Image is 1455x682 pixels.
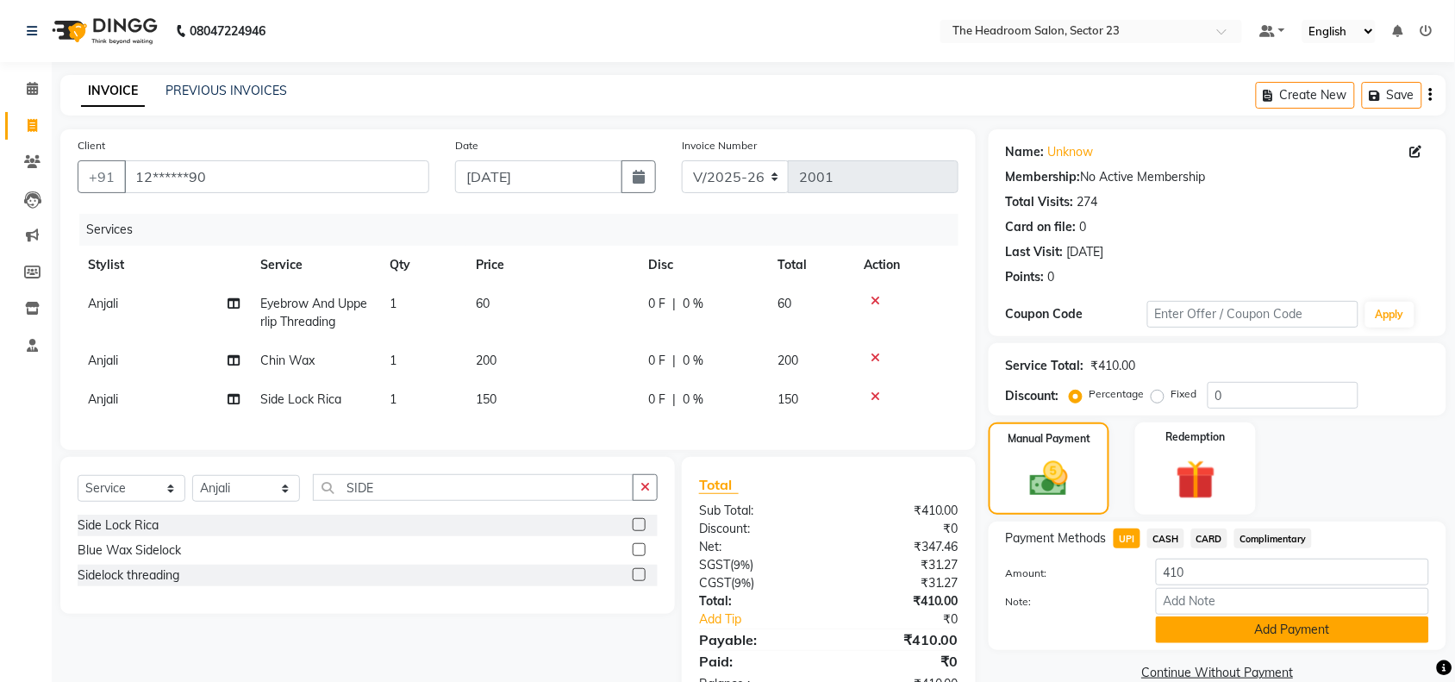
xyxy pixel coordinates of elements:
button: Create New [1256,82,1355,109]
span: CGST [699,575,731,591]
div: ₹410.00 [828,629,971,650]
input: Enter Offer / Coupon Code [1147,301,1358,328]
div: Service Total: [1006,357,1084,375]
span: CASH [1147,529,1184,548]
span: | [672,391,676,409]
div: Membership: [1006,168,1081,186]
div: Total: [686,592,829,610]
a: Unknow [1048,143,1094,161]
div: Sub Total: [686,502,829,520]
b: 08047224946 [190,7,265,55]
span: | [672,295,676,313]
div: No Active Membership [1006,168,1429,186]
div: ( ) [686,574,829,592]
span: Eyebrow And Upperlip Threading [260,296,367,329]
span: 0 % [683,352,703,370]
div: Side Lock Rica [78,516,159,535]
th: Total [767,246,853,285]
div: ₹31.27 [828,574,971,592]
span: 150 [777,391,798,407]
div: Total Visits: [1006,193,1074,211]
div: Last Visit: [1006,243,1064,261]
div: ₹410.00 [828,592,971,610]
span: 0 F [648,352,665,370]
span: 60 [777,296,791,311]
label: Redemption [1166,429,1226,445]
div: 0 [1048,268,1055,286]
button: Save [1362,82,1422,109]
span: 0 F [648,295,665,313]
th: Stylist [78,246,250,285]
div: Paid: [686,651,829,672]
div: ₹0 [852,610,971,629]
input: Search by Name/Mobile/Email/Code [124,160,429,193]
label: Amount: [993,566,1143,581]
div: 274 [1077,193,1098,211]
span: 9% [734,558,750,572]
div: Blue Wax Sidelock [78,541,181,560]
span: Payment Methods [1006,529,1107,547]
label: Invoice Number [682,138,757,153]
label: Manual Payment [1008,431,1090,447]
button: Apply [1365,302,1414,328]
span: Anjali [88,353,118,368]
a: PREVIOUS INVOICES [165,83,287,98]
span: 200 [476,353,496,368]
span: SGST [699,557,730,573]
input: Add Note [1156,588,1429,615]
label: Note: [993,594,1143,610]
label: Fixed [1171,386,1197,402]
span: 200 [777,353,798,368]
img: _cash.svg [1018,457,1080,501]
label: Client [78,138,105,153]
div: Coupon Code [1006,305,1147,323]
span: 60 [476,296,490,311]
input: Search or Scan [313,474,634,501]
div: Card on file: [1006,218,1077,236]
span: 150 [476,391,496,407]
th: Action [853,246,959,285]
a: Add Tip [686,610,852,629]
div: ₹347.46 [828,538,971,556]
div: Discount: [686,520,829,538]
div: ₹0 [828,651,971,672]
div: ₹410.00 [828,502,971,520]
div: Net: [686,538,829,556]
div: Payable: [686,629,829,650]
div: Sidelock threading [78,566,179,585]
span: Side Lock Rica [260,391,341,407]
a: Continue Without Payment [992,664,1443,682]
span: | [672,352,676,370]
span: 0 F [648,391,665,409]
span: 1 [390,391,397,407]
img: _gift.svg [1164,455,1228,504]
div: Name: [1006,143,1045,161]
div: ₹31.27 [828,556,971,574]
span: Chin Wax [260,353,315,368]
div: Discount: [1006,387,1059,405]
span: 0 % [683,391,703,409]
th: Service [250,246,379,285]
span: 9% [734,576,751,590]
div: Services [79,214,971,246]
div: Points: [1006,268,1045,286]
span: CARD [1191,529,1228,548]
button: +91 [78,160,126,193]
div: ₹0 [828,520,971,538]
a: INVOICE [81,76,145,107]
span: Total [699,476,739,494]
span: Complimentary [1234,529,1312,548]
span: 1 [390,296,397,311]
label: Date [455,138,478,153]
span: 1 [390,353,397,368]
div: ₹410.00 [1091,357,1136,375]
span: UPI [1114,529,1140,548]
img: logo [44,7,162,55]
div: ( ) [686,556,829,574]
th: Qty [379,246,465,285]
span: Anjali [88,391,118,407]
div: [DATE] [1067,243,1104,261]
span: Anjali [88,296,118,311]
th: Price [465,246,638,285]
label: Percentage [1090,386,1145,402]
